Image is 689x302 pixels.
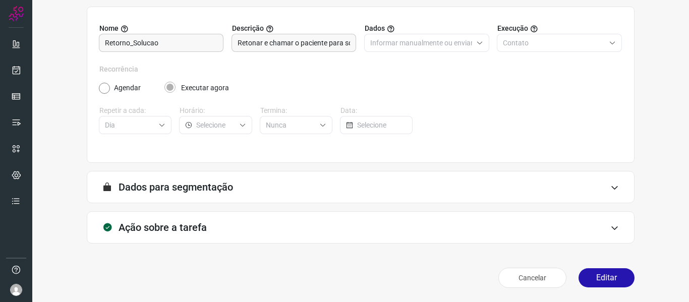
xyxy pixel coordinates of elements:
input: Selecione [105,116,154,134]
label: Executar agora [181,83,229,93]
input: Selecione o tipo de envio [503,34,605,51]
label: Termina: [260,105,332,116]
input: Selecione [266,116,315,134]
label: Agendar [114,83,141,93]
label: Repetir a cada: [99,105,171,116]
span: Nome [99,23,119,34]
input: Digite o nome para a sua tarefa. [105,34,217,51]
label: Horário: [180,105,252,116]
label: Data: [340,105,413,116]
label: Recorrência [99,64,622,75]
h3: Dados para segmentação [119,181,233,193]
button: Cancelar [498,268,566,288]
span: Descrição [232,23,264,34]
h3: Ação sobre a tarefa [119,221,207,233]
img: Logo [9,6,24,21]
button: Editar [579,268,635,287]
input: Selecione [196,116,235,134]
input: Forneça uma breve descrição da sua tarefa. [238,34,350,51]
input: Selecione [357,116,406,134]
span: Dados [365,23,385,34]
input: Selecione o tipo de envio [370,34,472,51]
img: avatar-user-boy.jpg [10,284,22,296]
span: Execução [497,23,528,34]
